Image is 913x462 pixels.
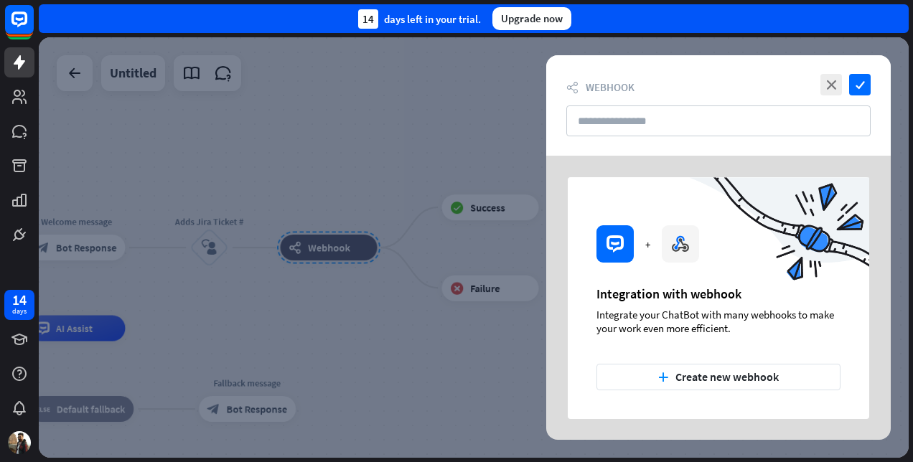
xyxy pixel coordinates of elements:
a: 14 days [4,290,34,320]
div: 14 [12,293,27,306]
div: 14 [358,9,378,29]
i: webhooks [566,81,579,94]
i: close [820,74,842,95]
i: plus [658,372,668,382]
div: days left in your trial. [358,9,481,29]
div: Upgrade now [492,7,571,30]
div: days [12,306,27,316]
span: Webhook [586,80,635,94]
div: Integrate your ChatBot with many webhooks to make your work even more efficient. [596,308,841,335]
button: plusCreate new webhook [596,364,841,390]
i: check [849,74,871,95]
